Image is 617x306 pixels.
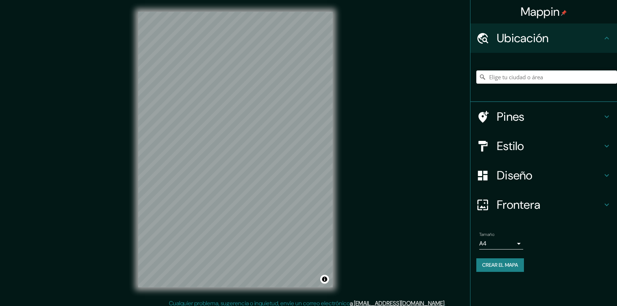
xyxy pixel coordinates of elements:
div: Estilo [470,131,617,161]
div: A4 [479,238,523,249]
font: Crear el mapa [482,261,518,270]
h4: Diseño [497,168,602,183]
label: Tamaño [479,232,494,238]
button: Alternar atribución [320,275,329,284]
div: Pines [470,102,617,131]
div: Ubicación [470,23,617,53]
div: Diseño [470,161,617,190]
h4: Estilo [497,139,602,153]
div: Frontera [470,190,617,219]
canvas: Mapa [138,12,333,287]
button: Crear el mapa [476,258,524,272]
h4: Frontera [497,197,602,212]
iframe: Help widget launcher [552,277,609,298]
input: Elige tu ciudad o área [476,70,617,84]
font: Mappin [521,4,560,19]
h4: Ubicación [497,31,602,45]
h4: Pines [497,109,602,124]
img: pin-icon.png [561,10,567,16]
